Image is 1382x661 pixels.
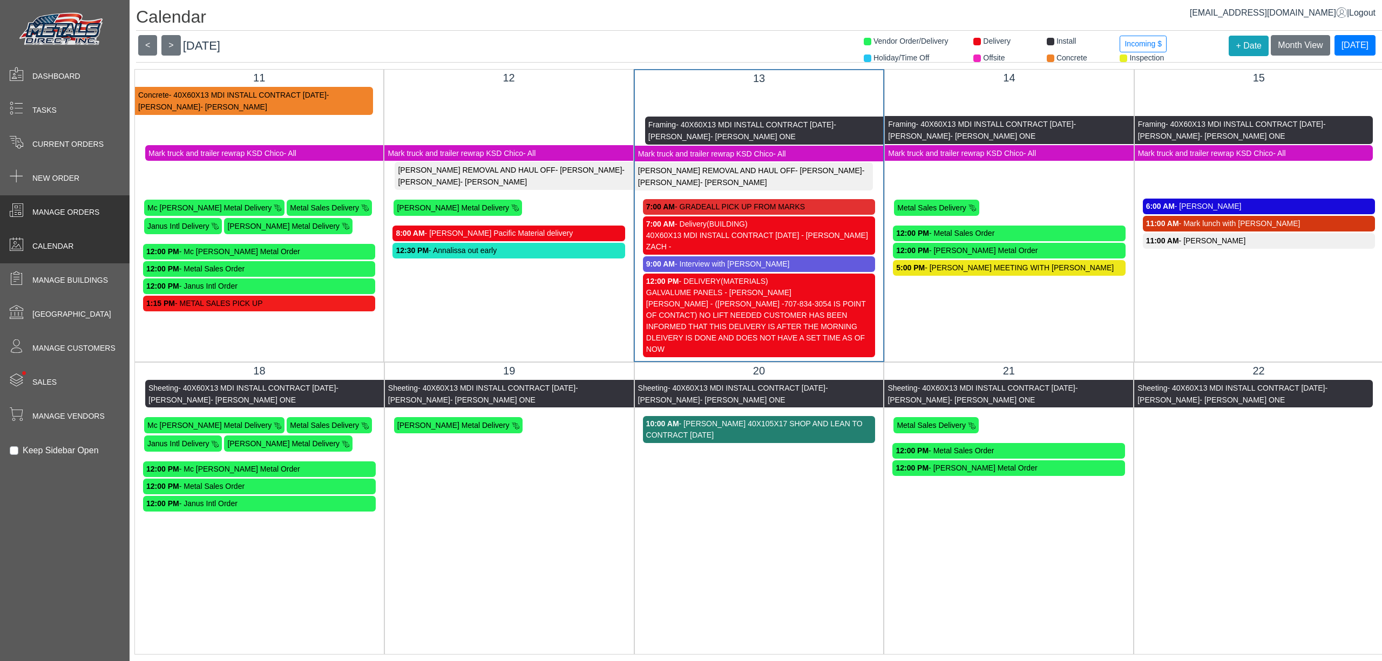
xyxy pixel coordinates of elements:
[418,384,575,392] span: - 40X60X13 MDI INSTALL CONTRACT [DATE]
[1137,384,1167,392] span: Sheeting
[773,149,785,158] span: - All
[146,298,372,309] div: - METAL SALES PICK UP
[284,148,296,157] span: - All
[146,282,179,290] strong: 12:00 PM
[398,166,555,174] span: [PERSON_NAME] REMOVAL AND HAUL OFF
[896,246,929,255] strong: 12:00 PM
[388,384,418,392] span: Sheeting
[646,419,679,428] strong: 10:00 AM
[32,207,99,218] span: Manage Orders
[211,395,296,404] span: - [PERSON_NAME] ONE
[646,287,872,298] div: GALVALUME PANELS - [PERSON_NAME]
[1271,35,1330,56] button: Month View
[700,395,785,404] span: - [PERSON_NAME] ONE
[1167,384,1325,392] span: - 40X60X13 MDI INSTALL CONTRACT [DATE]
[646,418,872,441] div: - [PERSON_NAME] 40X105X17 SHOP AND LEAN TO CONTRACT [DATE]
[143,363,376,379] div: 18
[1146,218,1372,229] div: - Mark lunch with [PERSON_NAME]
[1056,37,1076,45] span: Install
[1056,53,1087,62] span: Concrete
[148,148,284,157] span: Mark truck and trailer rewrap KSD Chico
[646,202,675,211] strong: 7:00 AM
[147,439,209,448] span: Janus Intl Delivery
[290,421,359,430] span: Metal Sales Delivery
[146,499,179,508] strong: 12:00 PM
[892,363,1125,379] div: 21
[646,260,675,268] strong: 9:00 AM
[161,35,180,56] button: >
[146,481,372,492] div: - Metal Sales Order
[668,384,825,392] span: - 40X60X13 MDI INSTALL CONTRACT [DATE]
[1190,6,1376,19] div: |
[10,356,38,391] span: •
[169,91,327,99] span: - 40X60X13 MDI INSTALL CONTRACT [DATE]
[646,277,679,285] strong: 12:00 PM
[643,70,875,86] div: 13
[888,120,1076,140] span: - [PERSON_NAME]
[1190,8,1347,17] a: [EMAIL_ADDRESS][DOMAIN_NAME]
[32,139,104,150] span: Current Orders
[147,222,209,230] span: Janus Intl Delivery
[888,148,1024,157] span: Mark truck and trailer rewrap KSD Chico
[397,203,509,212] span: [PERSON_NAME] Metal Delivery
[1138,148,1273,157] span: Mark truck and trailer rewrap KSD Chico
[646,276,872,287] div: - DELIVERY
[32,173,79,184] span: New Order
[897,421,966,430] span: Metal Sales Delivery
[396,245,621,256] div: - Annalissa out early
[638,384,668,392] span: Sheeting
[1200,395,1285,404] span: - [PERSON_NAME] ONE
[1278,40,1323,50] span: Month View
[888,120,916,128] span: Framing
[896,446,929,455] strong: 12:00 PM
[646,241,872,253] div: ZACH -
[950,132,1035,140] span: - [PERSON_NAME] ONE
[896,262,1122,274] div: - [PERSON_NAME] MEETING WITH [PERSON_NAME]
[32,275,108,286] span: Manage Buildings
[950,395,1035,404] span: - [PERSON_NAME] ONE
[388,384,578,404] span: - [PERSON_NAME]
[183,39,220,52] span: [DATE]
[1142,363,1375,379] div: 22
[146,246,372,257] div: - Mc [PERSON_NAME] Metal Order
[1229,36,1269,56] button: + Date
[450,395,536,404] span: - [PERSON_NAME] ONE
[1146,235,1372,247] div: - [PERSON_NAME]
[523,148,536,157] span: - All
[290,203,359,212] span: Metal Sales Delivery
[32,343,116,354] span: Manage Customers
[146,482,179,490] strong: 12:00 PM
[700,178,767,187] span: - [PERSON_NAME]
[1200,132,1285,140] span: - [PERSON_NAME] ONE
[147,421,272,430] span: Mc [PERSON_NAME] Metal Delivery
[1138,120,1326,140] span: - [PERSON_NAME]
[396,246,429,255] strong: 12:30 PM
[146,464,372,475] div: - Mc [PERSON_NAME] Metal Order
[983,53,1005,62] span: Offsite
[396,228,621,239] div: - [PERSON_NAME] Pacific Material delivery
[1349,8,1376,17] span: Logout
[146,263,372,275] div: - Metal Sales Order
[896,445,1122,456] div: - Metal Sales Order
[143,70,375,86] div: 11
[227,222,340,230] span: [PERSON_NAME] Metal Delivery
[32,105,57,116] span: Tasks
[1024,148,1036,157] span: - All
[1129,53,1164,62] span: Inspection
[916,120,1074,128] span: - 40X60X13 MDI INSTALL CONTRACT [DATE]
[896,464,929,472] strong: 12:00 PM
[638,166,795,175] span: [PERSON_NAME] REMOVAL AND HAUL OFF
[138,35,157,56] button: <
[893,70,1125,86] div: 14
[148,384,338,404] span: - [PERSON_NAME]
[873,53,929,62] span: Holiday/Time Off
[676,120,834,129] span: - 40X60X13 MDI INSTALL CONTRACT [DATE]
[646,219,872,230] div: - Delivery
[707,220,747,228] span: (BUILDING)
[896,229,929,237] strong: 12:00 PM
[648,120,676,129] span: Framing
[146,247,179,256] strong: 12:00 PM
[646,258,872,270] div: - Interview with [PERSON_NAME]
[397,421,510,430] span: [PERSON_NAME] Metal Delivery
